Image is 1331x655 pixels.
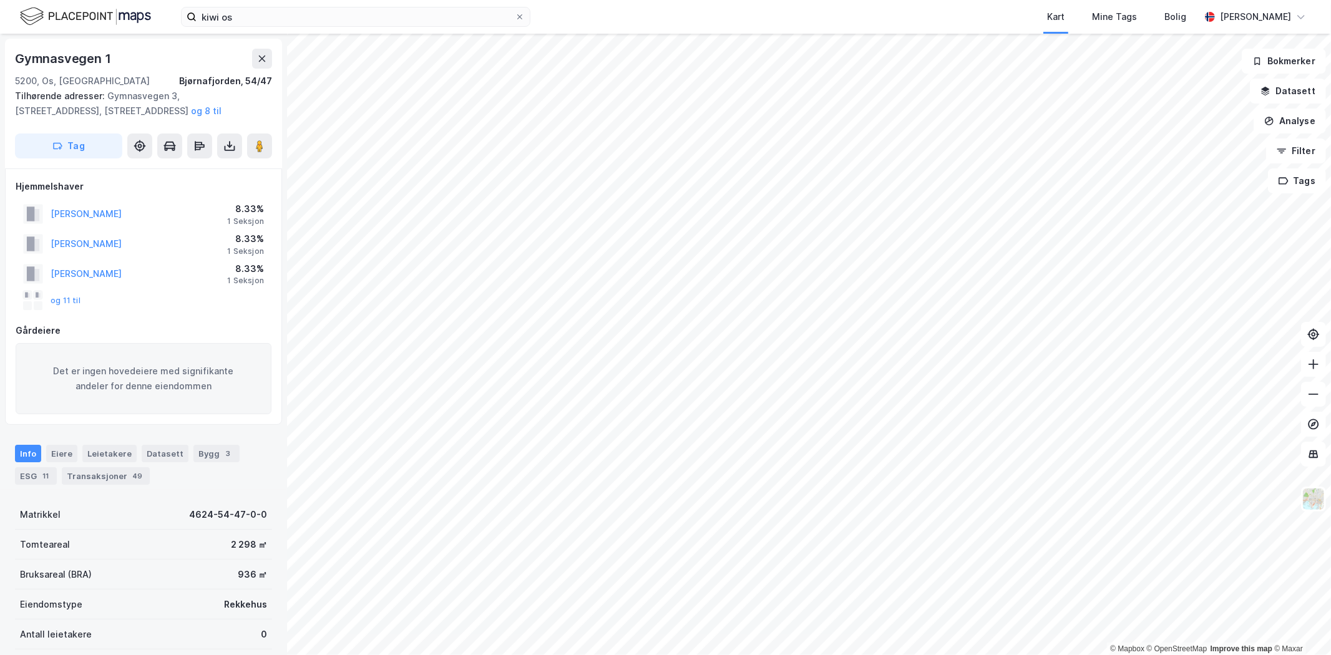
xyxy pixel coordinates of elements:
div: 1 Seksjon [227,276,264,286]
button: Bokmerker [1242,49,1326,74]
div: 8.33% [227,231,264,246]
div: Hjemmelshaver [16,179,271,194]
div: 2 298 ㎡ [231,537,267,552]
iframe: Chat Widget [1269,595,1331,655]
div: Eiere [46,445,77,462]
div: Gårdeiere [16,323,271,338]
button: Filter [1266,138,1326,163]
div: 5200, Os, [GEOGRAPHIC_DATA] [15,74,150,89]
div: 1 Seksjon [227,216,264,226]
div: [PERSON_NAME] [1220,9,1291,24]
div: Leietakere [82,445,137,462]
img: logo.f888ab2527a4732fd821a326f86c7f29.svg [20,6,151,27]
div: Antall leietakere [20,627,92,642]
div: 0 [261,627,267,642]
div: Eiendomstype [20,597,82,612]
div: 8.33% [227,261,264,276]
button: Tags [1268,168,1326,193]
input: Søk på adresse, matrikkel, gårdeiere, leietakere eller personer [197,7,515,26]
div: 8.33% [227,201,264,216]
a: Improve this map [1211,644,1272,653]
button: Tag [15,133,122,158]
div: Matrikkel [20,507,61,522]
div: Kart [1047,9,1065,24]
div: Transaksjoner [62,467,150,485]
button: Analyse [1254,109,1326,133]
div: Tomteareal [20,537,70,552]
div: Bjørnafjorden, 54/47 [179,74,272,89]
div: Mine Tags [1092,9,1137,24]
div: Datasett [142,445,188,462]
span: Tilhørende adresser: [15,90,107,101]
a: OpenStreetMap [1147,644,1207,653]
div: 49 [130,470,145,482]
div: 3 [222,447,235,460]
div: Gymnasvegen 3, [STREET_ADDRESS], [STREET_ADDRESS] [15,89,262,119]
div: Gymnasvegen 1 [15,49,113,69]
div: 1 Seksjon [227,246,264,256]
div: Bygg [193,445,240,462]
div: Bruksareal (BRA) [20,567,92,582]
div: Det er ingen hovedeiere med signifikante andeler for denne eiendommen [16,343,271,414]
div: Rekkehus [224,597,267,612]
div: Kontrollprogram for chat [1269,595,1331,655]
a: Mapbox [1110,644,1144,653]
div: Bolig [1164,9,1186,24]
img: Z [1302,487,1325,511]
div: 11 [39,470,52,482]
div: 936 ㎡ [238,567,267,582]
div: Info [15,445,41,462]
div: 4624-54-47-0-0 [189,507,267,522]
button: Datasett [1250,79,1326,104]
div: ESG [15,467,57,485]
